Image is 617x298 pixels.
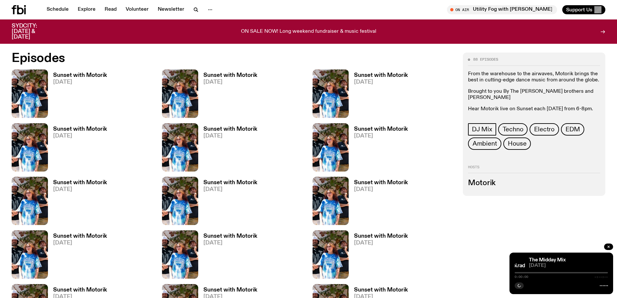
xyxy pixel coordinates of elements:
h3: Sunset with Motorik [53,287,107,293]
span: Ambient [473,140,497,147]
h3: Sunset with Motorik [53,126,107,132]
h3: SYDCITY: [DATE] & [DATE] [12,23,53,40]
h3: Sunset with Motorik [203,287,257,293]
p: Hear Motorik live on Sunset each [DATE] from 6-8pm. [468,106,600,112]
span: [DATE] [53,79,107,85]
a: Sunset with Motorik[DATE] [48,126,107,172]
button: On AirUtility Fog with [PERSON_NAME] [447,5,557,14]
h3: Sunset with Motorik [53,73,107,78]
a: EDM [561,123,584,136]
span: [DATE] [203,187,257,192]
a: Sunset with Motorik[DATE] [349,126,408,172]
span: [DATE] [203,240,257,246]
a: Sunset with Motorik[DATE] [48,180,107,225]
img: Andrew, Reenie, and Pat stand in a row, smiling at the camera, in dappled light with a vine leafe... [313,69,349,118]
a: Electro [530,123,559,136]
span: Techno [503,126,523,133]
a: Explore [74,5,99,14]
h3: Sunset with Motorik [354,126,408,132]
a: Read [101,5,120,14]
a: House [503,137,531,150]
h3: Sunset with Motorik [354,287,408,293]
a: Volunteer [122,5,153,14]
button: Support Us [562,5,605,14]
a: Sunset with Motorik[DATE] [48,233,107,279]
span: EDM [566,126,580,133]
a: DJ Mix [468,123,496,136]
h3: Sunset with Motorik [354,180,408,185]
a: Sunset with Motorik[DATE] [349,73,408,118]
h3: Motorik [468,180,600,187]
h2: Hosts [468,165,600,173]
span: House [508,140,526,147]
a: Schedule [43,5,73,14]
img: Andrew, Reenie, and Pat stand in a row, smiling at the camera, in dappled light with a vine leafe... [162,230,198,279]
img: Andrew, Reenie, and Pat stand in a row, smiling at the camera, in dappled light with a vine leafe... [12,123,48,172]
p: ON SALE NOW! Long weekend fundraiser & music festival [241,29,376,35]
h3: Sunset with Motorik [203,233,257,239]
span: [DATE] [53,133,107,139]
span: [DATE] [354,79,408,85]
a: Techno [498,123,528,136]
span: [DATE] [354,187,408,192]
a: Sunset with Motorik[DATE] [349,233,408,279]
h3: Sunset with Motorik [53,233,107,239]
img: Andrew, Reenie, and Pat stand in a row, smiling at the camera, in dappled light with a vine leafe... [162,123,198,172]
h3: Sunset with Motorik [203,73,257,78]
p: Brought to you By The [PERSON_NAME] brothers and [PERSON_NAME] [468,89,600,101]
a: The Midday Mix [529,257,566,263]
h3: Sunset with Motorik [354,233,408,239]
h3: Sunset with Motorik [203,180,257,185]
a: Sunset with Motorik[DATE] [349,180,408,225]
img: Andrew, Reenie, and Pat stand in a row, smiling at the camera, in dappled light with a vine leafe... [162,177,198,225]
a: Newsletter [154,5,188,14]
span: Electro [534,126,554,133]
a: Sunset with Motorik[DATE] [48,73,107,118]
span: [DATE] [53,187,107,192]
img: Andrew, Reenie, and Pat stand in a row, smiling at the camera, in dappled light with a vine leafe... [313,177,349,225]
a: Sunset with Motorik[DATE] [198,180,257,225]
img: Andrew, Reenie, and Pat stand in a row, smiling at the camera, in dappled light with a vine leafe... [12,230,48,279]
a: Sunset with Motorik[DATE] [198,126,257,172]
span: 88 episodes [473,58,498,61]
span: [DATE] [53,240,107,246]
span: 0:00:00 [515,275,528,279]
img: Andrew, Reenie, and Pat stand in a row, smiling at the camera, in dappled light with a vine leafe... [313,230,349,279]
a: Sunset with Motorik[DATE] [198,233,257,279]
img: Andrew, Reenie, and Pat stand in a row, smiling at the camera, in dappled light with a vine leafe... [162,69,198,118]
span: [DATE] [203,133,257,139]
h2: Episodes [12,53,405,64]
a: Ambient [468,137,502,150]
span: Support Us [566,7,592,13]
img: Andrew, Reenie, and Pat stand in a row, smiling at the camera, in dappled light with a vine leafe... [12,69,48,118]
span: [DATE] [203,79,257,85]
span: DJ Mix [472,126,492,133]
span: [DATE] [354,240,408,246]
img: Andrew, Reenie, and Pat stand in a row, smiling at the camera, in dappled light with a vine leafe... [313,123,349,172]
img: Andrew, Reenie, and Pat stand in a row, smiling at the camera, in dappled light with a vine leafe... [12,177,48,225]
p: From the warehouse to the airwaves, Motorik brings the best in cutting-edge dance music from arou... [468,71,600,83]
h3: Sunset with Motorik [354,73,408,78]
h3: Sunset with Motorik [53,180,107,185]
span: -:--:-- [594,275,608,279]
a: Sunset with Motorik[DATE] [198,73,257,118]
span: [DATE] [529,263,608,268]
h3: Sunset with Motorik [203,126,257,132]
span: [DATE] [354,133,408,139]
